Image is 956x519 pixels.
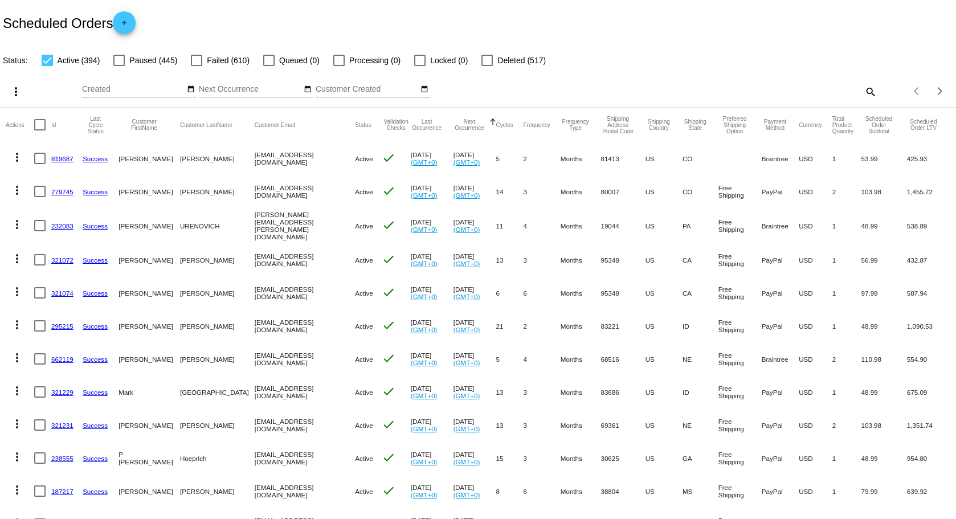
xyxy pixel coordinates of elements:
[907,175,950,208] mat-cell: 1,455.72
[907,142,950,175] mat-cell: 425.93
[411,475,454,508] mat-cell: [DATE]
[600,442,645,475] mat-cell: 30625
[561,276,601,309] mat-cell: Months
[561,475,601,508] mat-cell: Months
[454,375,496,408] mat-cell: [DATE]
[255,121,295,128] button: Change sorting for CustomerEmail
[411,375,454,408] mat-cell: [DATE]
[51,121,56,128] button: Change sorting for Id
[561,375,601,408] mat-cell: Months
[561,442,601,475] mat-cell: Months
[561,309,601,342] mat-cell: Months
[600,342,645,375] mat-cell: 68516
[762,342,799,375] mat-cell: Braintree
[600,475,645,508] mat-cell: 38804
[799,342,832,375] mat-cell: USD
[645,475,683,508] mat-cell: US
[454,276,496,309] mat-cell: [DATE]
[496,475,524,508] mat-cell: 8
[3,11,136,34] h2: Scheduled Orders
[51,422,73,429] a: 321231
[645,408,683,442] mat-cell: US
[762,408,799,442] mat-cell: PayPal
[600,243,645,276] mat-cell: 95348
[861,243,907,276] mat-cell: 56.99
[454,158,480,166] a: (GMT+0)
[83,155,108,162] a: Success
[10,150,24,164] mat-icon: more_vert
[382,151,395,165] mat-icon: check
[683,408,718,442] mat-cell: NE
[255,208,356,243] mat-cell: [PERSON_NAME][EMAIL_ADDRESS][PERSON_NAME][DOMAIN_NAME]
[561,175,601,208] mat-cell: Months
[454,293,480,300] a: (GMT+0)
[683,475,718,508] mat-cell: MS
[117,19,131,32] mat-icon: add
[496,142,524,175] mat-cell: 5
[10,450,24,464] mat-icon: more_vert
[524,208,561,243] mat-cell: 4
[411,158,438,166] a: (GMT+0)
[355,355,373,363] span: Active
[497,54,546,67] span: Deleted (517)
[454,208,496,243] mat-cell: [DATE]
[119,342,180,375] mat-cell: [PERSON_NAME]
[600,142,645,175] mat-cell: 81413
[51,389,73,396] a: 321229
[10,218,24,231] mat-icon: more_vert
[799,175,832,208] mat-cell: USD
[832,208,861,243] mat-cell: 1
[255,142,356,175] mat-cell: [EMAIL_ADDRESS][DOMAIN_NAME]
[524,442,561,475] mat-cell: 3
[861,342,907,375] mat-cell: 110.98
[799,276,832,309] mat-cell: USD
[454,175,496,208] mat-cell: [DATE]
[382,285,395,299] mat-icon: check
[683,342,718,375] mat-cell: NE
[561,142,601,175] mat-cell: Months
[83,116,108,134] button: Change sorting for LastProcessingCycleId
[180,142,255,175] mat-cell: [PERSON_NAME]
[718,408,762,442] mat-cell: Free Shipping
[180,309,255,342] mat-cell: [PERSON_NAME]
[718,342,762,375] mat-cell: Free Shipping
[718,243,762,276] mat-cell: Free Shipping
[600,309,645,342] mat-cell: 83221
[524,276,561,309] mat-cell: 6
[907,276,950,309] mat-cell: 587.94
[496,375,524,408] mat-cell: 13
[180,342,255,375] mat-cell: [PERSON_NAME]
[907,408,950,442] mat-cell: 1,351.74
[51,322,73,330] a: 295215
[861,142,907,175] mat-cell: 53.99
[180,243,255,276] mat-cell: [PERSON_NAME]
[718,175,762,208] mat-cell: Free Shipping
[430,54,468,67] span: Locked (0)
[411,326,438,333] a: (GMT+0)
[907,208,950,243] mat-cell: 538.89
[355,256,373,264] span: Active
[58,54,100,67] span: Active (394)
[799,408,832,442] mat-cell: USD
[524,243,561,276] mat-cell: 3
[454,326,480,333] a: (GMT+0)
[645,175,683,208] mat-cell: US
[411,392,438,399] a: (GMT+0)
[180,375,255,408] mat-cell: [GEOGRAPHIC_DATA]
[3,56,28,65] span: Status:
[51,256,73,264] a: 321072
[119,243,180,276] mat-cell: [PERSON_NAME]
[799,442,832,475] mat-cell: USD
[51,488,73,495] a: 187217
[355,155,373,162] span: Active
[454,408,496,442] mat-cell: [DATE]
[411,260,438,267] a: (GMT+0)
[799,475,832,508] mat-cell: USD
[454,491,480,498] a: (GMT+0)
[454,260,480,267] a: (GMT+0)
[929,80,951,103] button: Next page
[645,442,683,475] mat-cell: US
[907,442,950,475] mat-cell: 954.80
[454,359,480,366] a: (GMT+0)
[411,359,438,366] a: (GMT+0)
